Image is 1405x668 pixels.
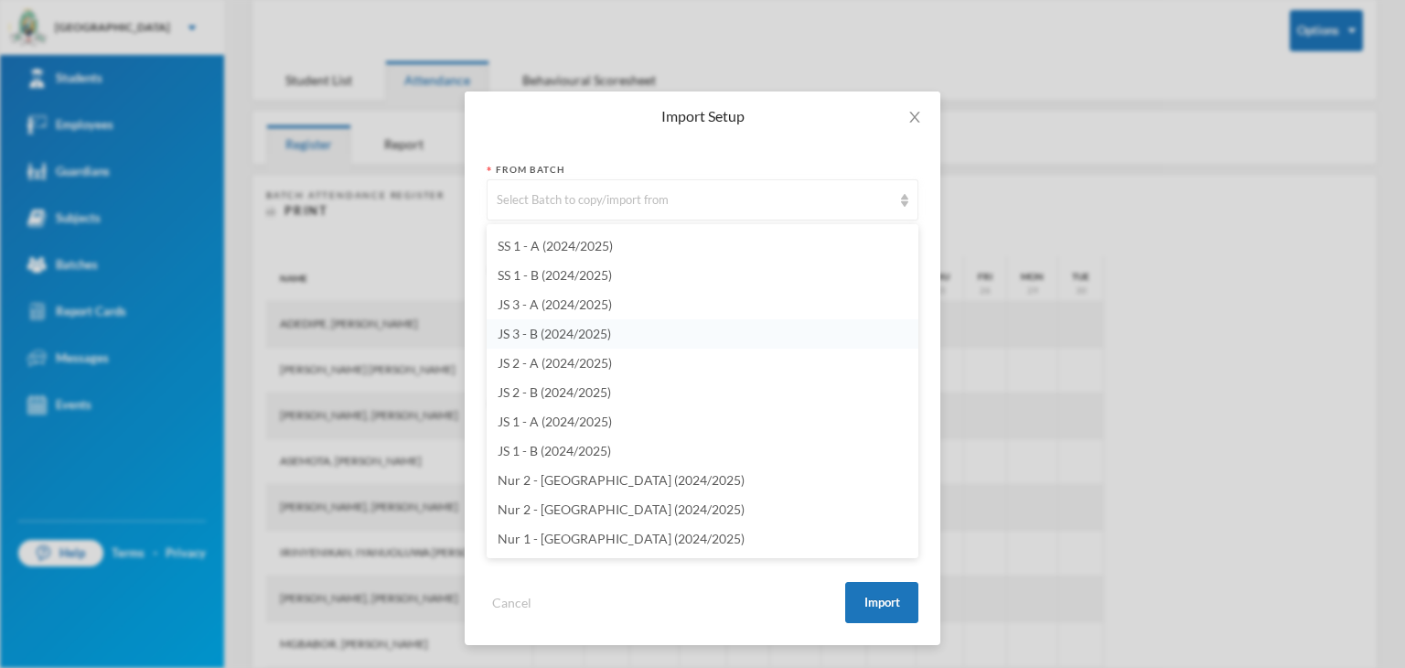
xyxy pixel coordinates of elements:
div: Import Setup [487,106,918,126]
div: Select Batch to copy/import from [497,191,892,210]
span: JS 3 - A (2024/2025) [498,296,612,312]
span: SS 1 - A (2024/2025) [498,238,613,253]
span: JS 2 - B (2024/2025) [498,384,611,400]
i: icon: close [907,110,922,124]
span: JS 2 - A (2024/2025) [498,355,612,371]
span: JS 3 - B (2024/2025) [498,326,611,341]
span: Nur 1 - [GEOGRAPHIC_DATA] (2024/2025) [498,531,745,546]
span: Nur 2 - [GEOGRAPHIC_DATA] (2024/2025) [498,472,745,488]
span: JS 1 - A (2024/2025) [498,414,612,429]
span: JS 1 - B (2024/2025) [498,443,611,458]
button: Close [889,92,940,143]
button: Cancel [487,592,537,613]
button: Import [845,582,918,623]
span: Nur 2 - [GEOGRAPHIC_DATA] (2024/2025) [498,501,745,517]
div: From Batch [487,163,918,177]
span: SS 1 - B (2024/2025) [498,267,612,283]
